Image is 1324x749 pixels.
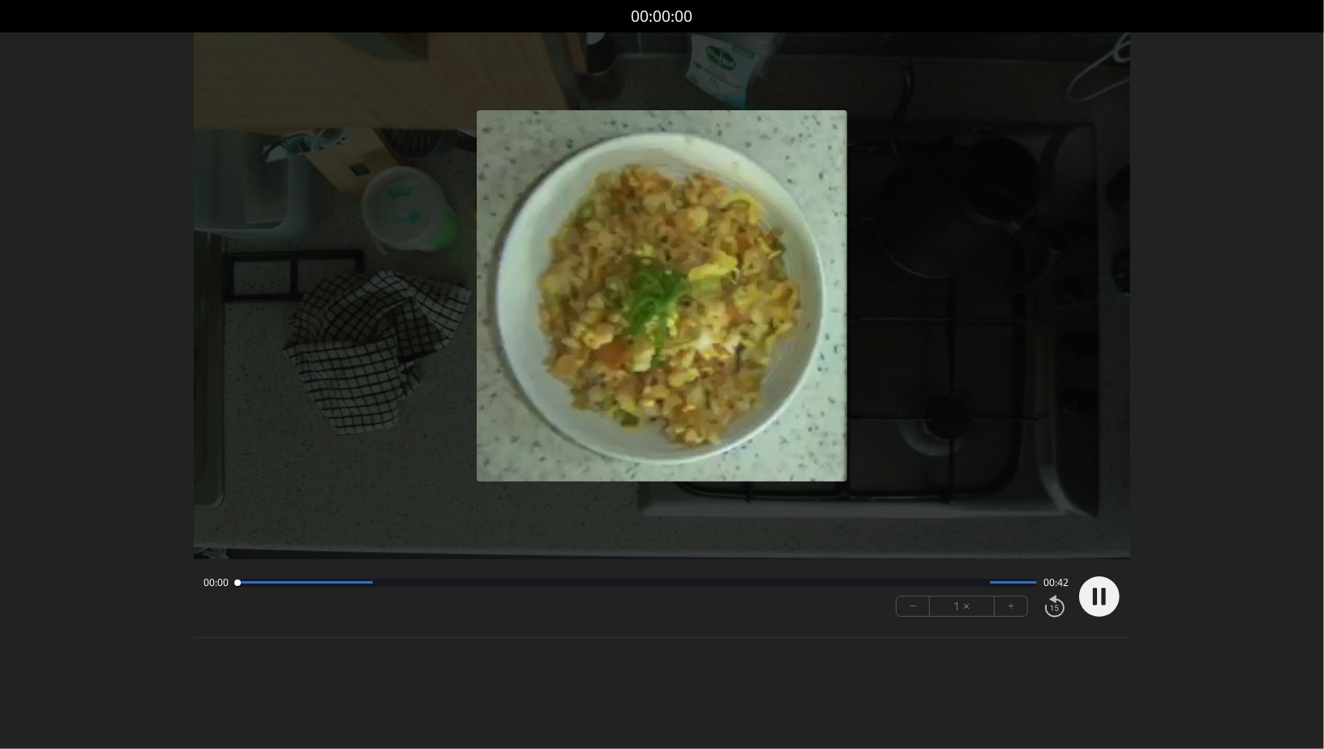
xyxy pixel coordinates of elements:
[995,597,1027,616] button: +
[477,110,848,481] img: Poster Image
[632,5,693,28] a: 00:00:00
[930,597,995,616] div: 1 ×
[1043,576,1069,589] span: 00:42
[204,576,229,589] span: 00:00
[897,597,930,616] button: −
